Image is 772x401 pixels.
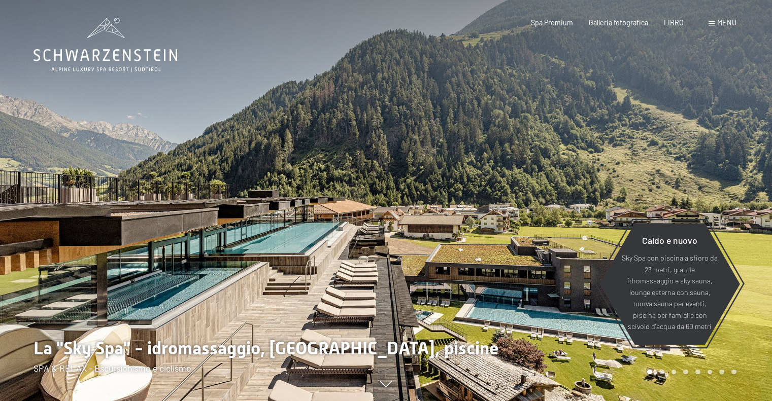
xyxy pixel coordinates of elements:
div: Paginazione carosello [644,370,736,375]
font: menu [717,18,736,27]
a: Spa Premium [531,18,573,27]
div: Pagina 8 della giostra [731,370,736,375]
div: Carosello Pagina 7 [719,370,724,375]
a: Galleria fotografica [589,18,648,27]
font: Sky Spa con piscina a sfioro da 23 metri, grande idromassaggio e sky sauna, lounge esterna con sa... [622,253,718,331]
div: Pagina 5 della giostra [695,370,700,375]
div: Pagina Carosello 1 (Diapositiva corrente) [647,370,652,375]
font: Caldo e nuovo [642,235,697,246]
div: Pagina 4 del carosello [683,370,688,375]
div: Pagina 3 della giostra [672,370,677,375]
div: Pagina 6 della giostra [708,370,713,375]
a: LIBRO [664,18,684,27]
a: Caldo e nuovo Sky Spa con piscina a sfioro da 23 metri, grande idromassaggio e sky sauna, lounge ... [599,223,741,345]
div: Carosello Pagina 2 [659,370,664,375]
